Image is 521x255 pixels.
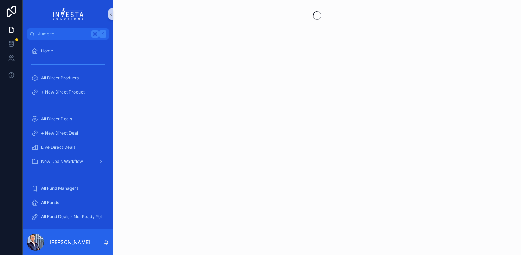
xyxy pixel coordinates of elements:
span: Jump to... [38,31,89,37]
span: All Direct Products [41,75,79,81]
span: All Funds [41,200,59,205]
span: Live Direct Deals [41,144,75,150]
span: K [100,31,106,37]
img: App logo [53,8,84,20]
a: All Direct Deals [27,113,109,125]
a: + New Direct Product [27,86,109,98]
button: Jump to...K [27,28,109,40]
a: All Direct Products [27,72,109,84]
span: + New Direct Product [41,89,85,95]
span: All Fund Deals - Not Ready Yet [41,214,102,220]
span: Home [41,48,53,54]
a: Live Direct Deals [27,141,109,154]
span: + New Direct Deal [41,130,78,136]
a: New Deals Workflow [27,155,109,168]
a: + New Direct Deal [27,127,109,140]
a: Home [27,45,109,57]
span: All Fund Managers [41,186,78,191]
a: All Fund Managers [27,182,109,195]
span: New Deals Workflow [41,159,83,164]
span: All Direct Deals [41,116,72,122]
p: [PERSON_NAME] [50,239,90,246]
a: All Funds [27,196,109,209]
a: All Fund Deals - Not Ready Yet [27,210,109,223]
div: scrollable content [23,40,113,229]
